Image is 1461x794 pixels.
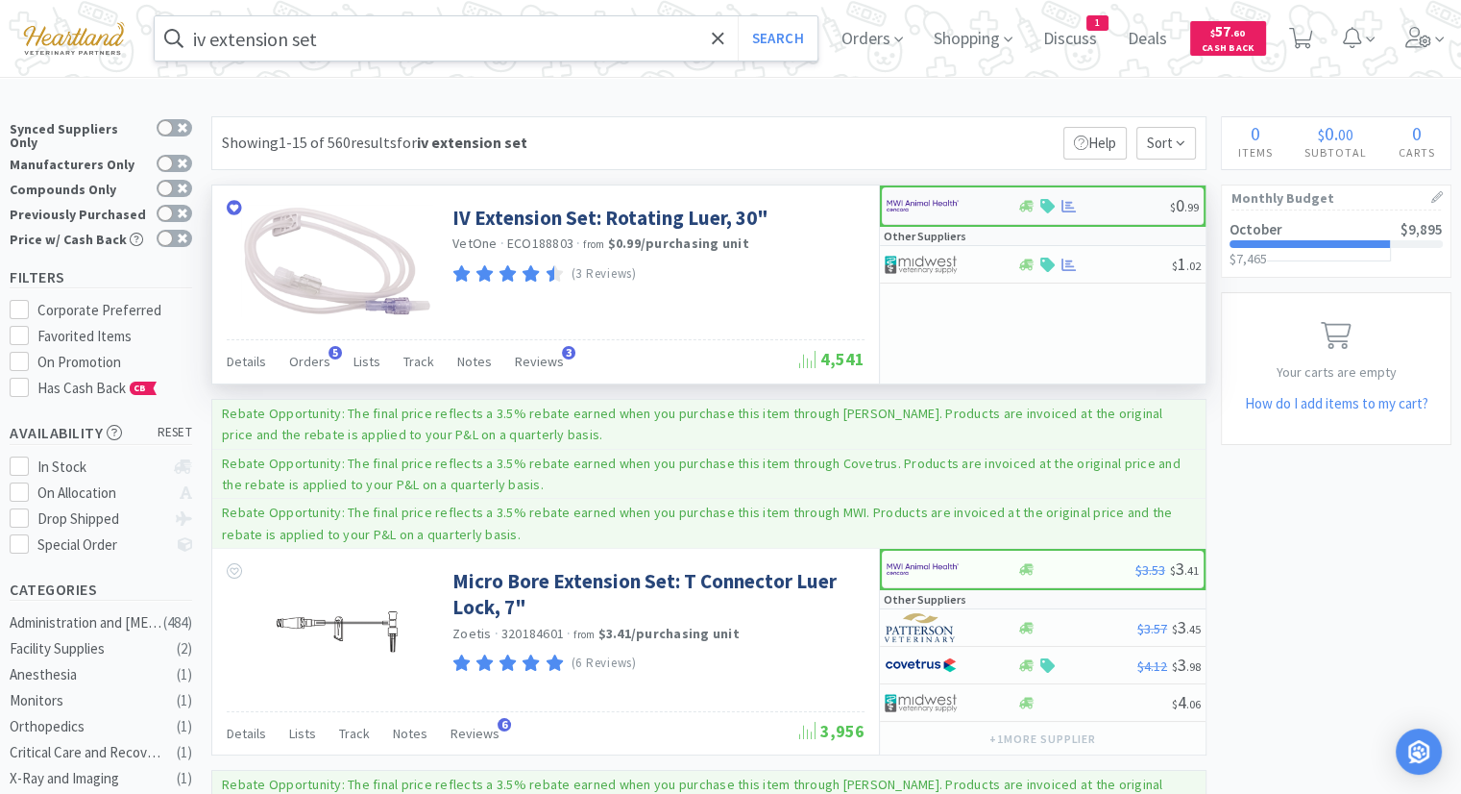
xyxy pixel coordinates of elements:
div: Open Intercom Messenger [1396,729,1442,775]
h4: Items [1222,143,1288,161]
span: 0 [1412,121,1422,145]
span: for [397,133,527,152]
p: (3 Reviews) [572,264,637,285]
h5: Filters [10,266,192,288]
a: VetOne [452,235,498,252]
img: f6b2451649754179b5b4e0c70c3f7cb0_2.png [887,555,959,583]
div: Critical Care and Recovery [10,741,165,764]
div: ( 1 ) [177,663,192,686]
a: $57.60Cash Back [1190,12,1266,64]
span: 3 [562,346,575,360]
img: 10a6fc5a42864085b1dcf34db12577b8_289971.png [241,205,433,317]
span: Notes [393,725,427,742]
h2: October [1230,222,1282,236]
div: Price w/ Cash Back [10,230,147,246]
div: Showing 1-15 of 560 results [222,131,527,156]
p: Rebate Opportunity: The final price reflects a 3.5% rebate earned when you purchase this item thr... [222,504,1173,542]
span: $9,895 [1400,220,1443,238]
span: . 41 [1184,563,1199,578]
span: . 98 [1186,659,1201,674]
button: +1more supplier [980,726,1106,753]
p: Other Suppliers [884,227,966,245]
span: $3.53 [1135,561,1165,579]
img: f6b2451649754179b5b4e0c70c3f7cb0_2.png [887,191,959,220]
img: f5e969b455434c6296c6d81ef179fa71_3.png [885,613,957,642]
div: . [1288,124,1382,143]
span: 0 [1325,121,1334,145]
span: $ [1318,125,1325,144]
strong: iv extension set [417,133,527,152]
span: Track [339,725,370,742]
span: Orders [289,353,330,370]
span: $7,465 [1230,250,1267,267]
span: Sort [1136,127,1196,160]
div: Synced Suppliers Only [10,119,147,149]
span: ECO188803 [507,235,573,252]
span: 4 [1172,691,1201,713]
span: $ [1170,563,1176,578]
div: ( 1 ) [177,689,192,712]
span: . 60 [1230,27,1245,39]
input: Search by item, sku, manufacturer, ingredient, size... [155,16,817,61]
span: Cash Back [1202,43,1254,56]
span: Reviews [515,353,564,370]
span: $4.12 [1137,658,1167,675]
span: 3 [1170,558,1199,580]
span: Details [227,353,266,370]
div: ( 484 ) [163,611,192,634]
span: CB [131,383,150,394]
span: 6 [498,718,511,732]
span: · [576,235,580,252]
span: . 02 [1186,259,1201,273]
span: $ [1172,259,1178,273]
span: 1 [1087,16,1108,30]
p: (6 Reviews) [572,654,637,674]
div: Drop Shipped [37,508,165,531]
span: 5 [329,346,342,360]
span: Details [227,725,266,742]
span: $ [1172,659,1178,674]
span: $ [1210,27,1215,39]
p: Help [1063,127,1127,160]
span: $ [1172,622,1178,636]
button: Search [738,16,817,61]
a: October$9,895$7,465 [1222,211,1450,277]
span: · [495,625,499,642]
span: 57 [1210,22,1245,40]
img: 4dd14cff54a648ac9e977f0c5da9bc2e_5.png [885,250,957,279]
div: ( 1 ) [177,715,192,738]
a: Zoetis [452,625,492,642]
strong: $3.41 / purchasing unit [598,625,740,642]
div: In Stock [37,456,165,479]
a: Micro Bore Extension Set: T Connector Luer Lock, 7" [452,568,860,621]
span: 3 [1172,654,1201,676]
span: Notes [457,353,492,370]
span: 0 [1170,194,1199,216]
span: reset [158,423,193,443]
p: Rebate Opportunity: The final price reflects a 3.5% rebate earned when you purchase this item thr... [222,455,1181,493]
div: Manufacturers Only [10,155,147,171]
p: Rebate Opportunity: The final price reflects a 3.5% rebate earned when you purchase this item thr... [222,405,1163,443]
div: Administration and [MEDICAL_DATA] [10,611,165,634]
div: On Promotion [37,351,193,374]
div: Monitors [10,689,165,712]
span: . 45 [1186,622,1201,636]
span: Track [403,353,434,370]
span: from [583,237,604,251]
div: Orthopedics [10,715,165,738]
span: 320184601 [501,625,564,642]
span: · [500,235,504,252]
a: Deals [1120,31,1175,48]
img: 77fca1acd8b6420a9015268ca798ef17_1.png [885,651,957,680]
div: On Allocation [37,482,165,505]
span: 1 [1172,253,1201,275]
span: $ [1172,697,1178,711]
p: Your carts are empty [1222,361,1450,383]
div: ( 1 ) [177,767,192,790]
span: Lists [289,725,316,742]
strong: $0.99 / purchasing unit [608,235,749,252]
h1: Monthly Budget [1231,186,1441,211]
a: IV Extension Set: Rotating Luer, 30" [452,205,768,231]
div: Previously Purchased [10,205,147,221]
span: from [573,628,595,641]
